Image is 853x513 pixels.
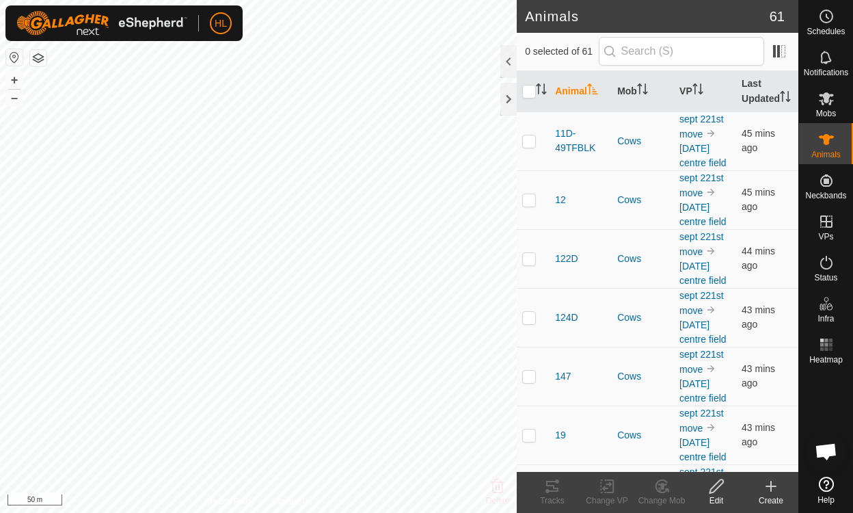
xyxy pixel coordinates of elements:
[555,127,606,155] span: 11D-49TFBLK
[742,128,775,153] span: 22 Sept 2025, 3:36 pm
[634,495,689,507] div: Change Mob
[679,261,726,286] a: [DATE] centre field
[637,85,648,96] p-sorticon: Activate to sort
[679,143,726,168] a: [DATE] centre field
[617,252,668,266] div: Cows
[742,246,775,271] span: 22 Sept 2025, 3:38 pm
[809,356,843,364] span: Heatmap
[679,114,724,140] a: sept 221st move
[811,150,841,159] span: Animals
[679,466,724,492] a: sept 221st move
[550,71,612,112] th: Animal
[679,231,724,257] a: sept 221st move
[679,290,724,316] a: sept 221st move
[742,187,775,212] span: 22 Sept 2025, 3:36 pm
[555,369,571,384] span: 147
[679,349,724,375] a: sept 221st move
[805,192,846,200] span: Neckbands
[799,471,853,510] a: Help
[580,495,634,507] div: Change VP
[744,495,798,507] div: Create
[555,311,578,325] span: 124D
[817,496,835,504] span: Help
[742,363,775,389] span: 22 Sept 2025, 3:38 pm
[16,11,187,36] img: Gallagher Logo
[806,431,847,472] div: Open chat
[679,378,726,404] a: [DATE] centre field
[705,422,716,433] img: to
[705,363,716,374] img: to
[736,71,798,112] th: Last Updated
[612,71,674,112] th: Mob
[525,495,580,507] div: Tracks
[679,202,726,227] a: [DATE] centre field
[692,85,703,96] p-sorticon: Activate to sort
[742,422,775,447] span: 22 Sept 2025, 3:39 pm
[555,252,578,266] span: 122D
[6,49,23,66] button: Reset Map
[215,16,227,31] span: HL
[525,8,770,25] h2: Animals
[617,369,668,384] div: Cows
[617,311,668,325] div: Cows
[6,90,23,106] button: –
[705,187,716,198] img: to
[679,408,724,434] a: sept 221st move
[804,68,848,77] span: Notifications
[705,304,716,315] img: to
[705,246,716,256] img: to
[617,193,668,207] div: Cows
[679,319,726,345] a: [DATE] centre field
[770,6,785,27] span: 61
[679,172,724,198] a: sept 221st move
[587,85,598,96] p-sorticon: Activate to sort
[555,428,566,443] span: 19
[780,93,791,104] p-sorticon: Activate to sort
[599,37,764,66] input: Search (S)
[816,109,836,118] span: Mobs
[742,304,775,330] span: 22 Sept 2025, 3:38 pm
[525,44,598,59] span: 0 selected of 61
[818,233,833,241] span: VPs
[555,193,566,207] span: 12
[617,134,668,148] div: Cows
[807,27,845,36] span: Schedules
[30,50,46,66] button: Map Layers
[204,495,256,508] a: Privacy Policy
[536,85,547,96] p-sorticon: Activate to sort
[6,72,23,88] button: +
[705,128,716,139] img: to
[689,495,744,507] div: Edit
[617,428,668,443] div: Cows
[679,437,726,462] a: [DATE] centre field
[814,274,837,282] span: Status
[272,495,312,508] a: Contact Us
[674,71,736,112] th: VP
[817,315,834,323] span: Infra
